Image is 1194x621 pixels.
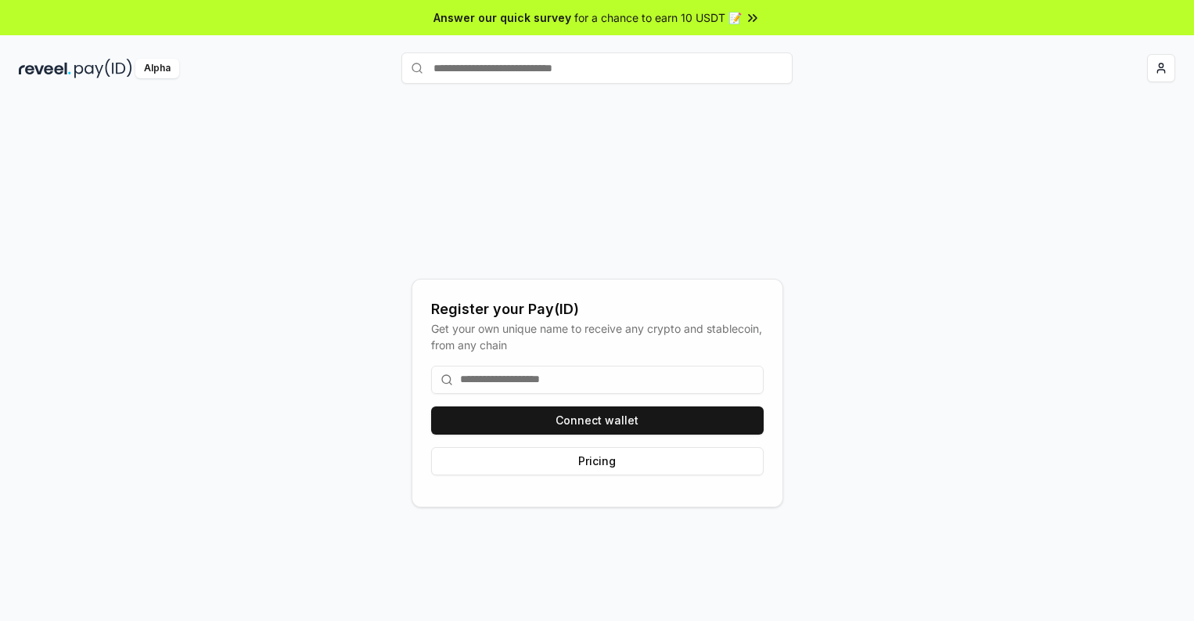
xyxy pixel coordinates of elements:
button: Pricing [431,447,764,475]
button: Connect wallet [431,406,764,435]
span: for a chance to earn 10 USDT 📝 [574,9,742,26]
div: Get your own unique name to receive any crypto and stablecoin, from any chain [431,320,764,353]
img: reveel_dark [19,59,71,78]
img: pay_id [74,59,132,78]
span: Answer our quick survey [433,9,571,26]
div: Register your Pay(ID) [431,298,764,320]
div: Alpha [135,59,179,78]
